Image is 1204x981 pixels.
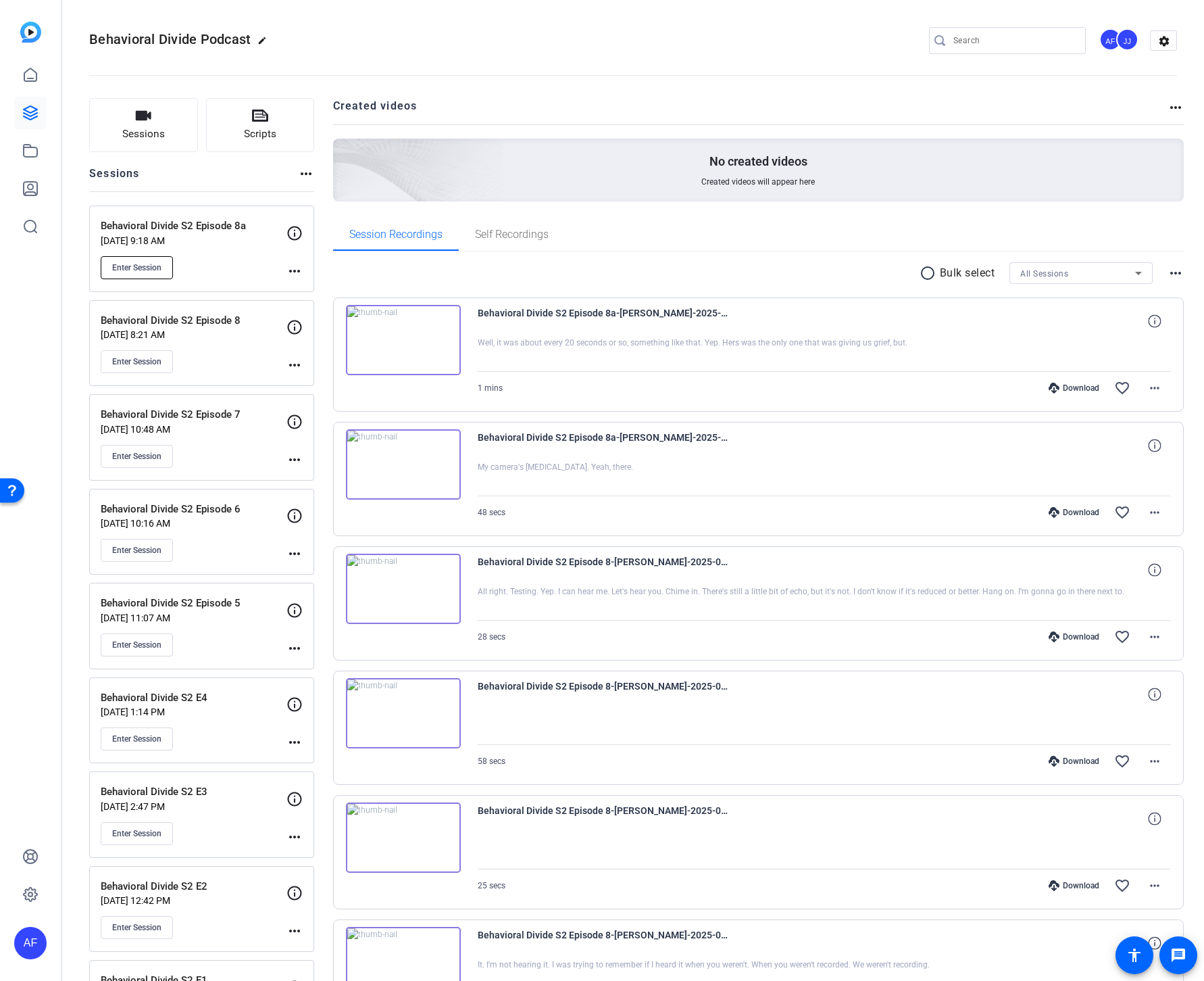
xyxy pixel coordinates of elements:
[1126,947,1143,963] mat-icon: accessibility
[478,881,505,890] span: 25 secs
[286,829,303,845] mat-icon: more_horiz
[101,445,173,468] button: Enter Session
[101,218,286,234] p: Behavioral Divide S2 Episode 8a
[1042,383,1106,393] div: Download
[346,678,461,748] img: thumb-nail
[101,539,173,562] button: Enter Session
[122,126,165,142] span: Sessions
[101,784,286,800] p: Behavioral Divide S2 E3
[1099,28,1122,51] div: AF
[1114,753,1130,769] mat-icon: favorite_border
[346,305,461,375] img: thumb-nail
[101,502,286,517] p: Behavioral Divide S2 Episode 6
[286,640,303,656] mat-icon: more_horiz
[1020,269,1068,279] span: All Sessions
[1168,265,1184,281] mat-icon: more_horiz
[286,357,303,373] mat-icon: more_horiz
[333,98,1168,124] h2: Created videos
[349,229,443,240] span: Session Recordings
[101,329,286,340] p: [DATE] 8:21 AM
[286,923,303,939] mat-icon: more_horiz
[346,429,461,500] img: thumb-nail
[101,424,286,435] p: [DATE] 10:48 AM
[101,879,286,894] p: Behavioral Divide S2 E2
[1042,507,1106,518] div: Download
[1099,28,1123,52] ngx-avatar: Anthony Frerking
[1147,629,1163,645] mat-icon: more_horiz
[478,429,728,462] span: Behavioral Divide S2 Episode 8a-[PERSON_NAME]-2025-09-03-09-27-05-057-0
[286,452,303,468] mat-icon: more_horiz
[112,922,161,933] span: Enter Session
[101,727,173,750] button: Enter Session
[1151,31,1178,51] mat-icon: settings
[478,305,728,337] span: Behavioral Divide S2 Episode 8a-[PERSON_NAME]-2025-09-03-09-31-10-569-0
[1170,947,1186,963] mat-icon: message
[101,801,286,812] p: [DATE] 2:47 PM
[101,596,286,611] p: Behavioral Divide S2 Episode 5
[101,313,286,329] p: Behavioral Divide S2 Episode 8
[1114,504,1130,521] mat-icon: favorite_border
[101,235,286,246] p: [DATE] 9:18 AM
[1114,629,1130,645] mat-icon: favorite_border
[89,98,198,152] button: Sessions
[14,927,47,959] div: AF
[89,31,251,47] span: Behavioral Divide Podcast
[112,734,161,744] span: Enter Session
[101,707,286,717] p: [DATE] 1:14 PM
[101,822,173,845] button: Enter Session
[701,176,815,187] span: Created videos will appear here
[286,263,303,279] mat-icon: more_horiz
[101,256,173,279] button: Enter Session
[101,518,286,529] p: [DATE] 10:16 AM
[112,545,161,556] span: Enter Session
[182,5,504,298] img: Creted videos background
[1168,99,1184,116] mat-icon: more_horiz
[478,554,728,586] span: Behavioral Divide S2 Episode 8-[PERSON_NAME]-2025-08-27-09-02-34-049-0
[346,554,461,624] img: thumb-nail
[940,265,995,281] p: Bulk select
[1042,880,1106,891] div: Download
[1114,878,1130,894] mat-icon: favorite_border
[101,633,173,656] button: Enter Session
[478,508,505,517] span: 48 secs
[1147,753,1163,769] mat-icon: more_horiz
[101,895,286,906] p: [DATE] 12:42 PM
[478,678,728,711] span: Behavioral Divide S2 Episode 8-[PERSON_NAME]-2025-08-27-08-56-46-060-0
[101,690,286,706] p: Behavioral Divide S2 E4
[20,22,41,43] img: blue-gradient.svg
[298,166,314,182] mat-icon: more_horiz
[1116,28,1138,51] div: JJ
[1114,380,1130,396] mat-icon: favorite_border
[286,546,303,562] mat-icon: more_horiz
[478,757,505,766] span: 58 secs
[709,153,807,170] p: No created videos
[1147,878,1163,894] mat-icon: more_horiz
[920,265,940,281] mat-icon: radio_button_unchecked
[286,734,303,750] mat-icon: more_horiz
[89,166,140,191] h2: Sessions
[1042,631,1106,642] div: Download
[101,350,173,373] button: Enter Session
[953,32,1075,49] input: Search
[1147,504,1163,521] mat-icon: more_horiz
[478,383,503,393] span: 1 mins
[101,916,173,939] button: Enter Session
[112,828,161,839] span: Enter Session
[1116,28,1140,52] ngx-avatar: Jandle Johnson
[1147,380,1163,396] mat-icon: more_horiz
[257,36,274,52] mat-icon: edit
[112,640,161,650] span: Enter Session
[244,126,276,142] span: Scripts
[101,613,286,623] p: [DATE] 11:07 AM
[112,451,161,462] span: Enter Session
[112,262,161,273] span: Enter Session
[112,356,161,367] span: Enter Session
[478,927,728,959] span: Behavioral Divide S2 Episode 8-[PERSON_NAME]-2025-08-26-13-54-14-803-0
[101,407,286,423] p: Behavioral Divide S2 Episode 7
[475,229,549,240] span: Self Recordings
[478,632,505,642] span: 28 secs
[1042,756,1106,767] div: Download
[478,803,728,835] span: Behavioral Divide S2 Episode 8-[PERSON_NAME]-2025-08-27-08-54-22-024-0
[346,803,461,873] img: thumb-nail
[206,98,315,152] button: Scripts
